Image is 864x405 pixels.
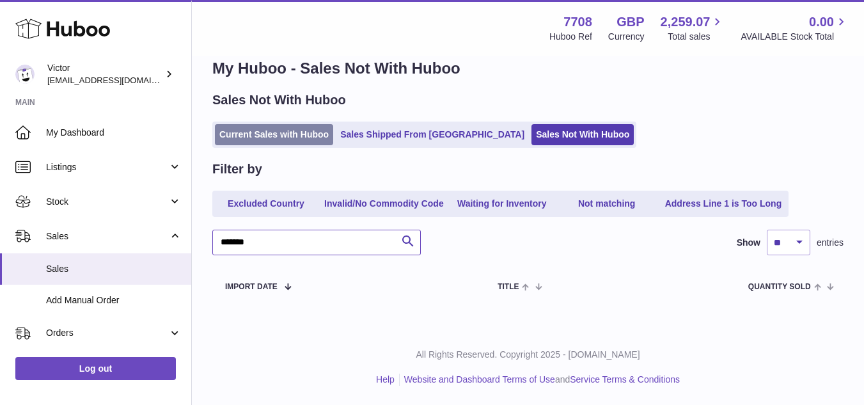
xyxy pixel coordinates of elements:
a: 0.00 AVAILABLE Stock Total [741,13,849,43]
div: Huboo Ref [549,31,592,43]
span: Sales [46,263,182,275]
h2: Filter by [212,161,262,178]
span: Orders [46,327,168,339]
span: Import date [225,283,278,291]
span: AVAILABLE Stock Total [741,31,849,43]
span: My Dashboard [46,127,182,139]
div: Victor [47,62,162,86]
span: Quantity Sold [748,283,811,291]
label: Show [737,237,760,249]
a: Sales Shipped From [GEOGRAPHIC_DATA] [336,124,529,145]
p: All Rights Reserved. Copyright 2025 - [DOMAIN_NAME] [202,349,854,361]
a: Log out [15,357,176,380]
strong: 7708 [563,13,592,31]
span: 2,259.07 [661,13,711,31]
strong: GBP [617,13,644,31]
div: Currency [608,31,645,43]
a: Invalid/No Commodity Code [320,193,448,214]
a: Help [376,374,395,385]
span: 0.00 [809,13,834,31]
a: Website and Dashboard Terms of Use [404,374,555,385]
img: internalAdmin-7708@internal.huboo.com [15,65,35,84]
a: Excluded Country [215,193,317,214]
span: Total sales [668,31,725,43]
span: [EMAIL_ADDRESS][DOMAIN_NAME] [47,75,188,85]
a: Current Sales with Huboo [215,124,333,145]
span: Title [498,283,519,291]
a: Waiting for Inventory [451,193,553,214]
h1: My Huboo - Sales Not With Huboo [212,58,844,79]
span: Stock [46,196,168,208]
span: Add Manual Order [46,294,182,306]
a: Service Terms & Conditions [570,374,680,385]
span: entries [817,237,844,249]
a: Not matching [556,193,658,214]
a: 2,259.07 Total sales [661,13,725,43]
a: Address Line 1 is Too Long [661,193,787,214]
li: and [400,374,680,386]
span: Sales [46,230,168,242]
h2: Sales Not With Huboo [212,91,346,109]
span: Listings [46,161,168,173]
a: Sales Not With Huboo [531,124,634,145]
